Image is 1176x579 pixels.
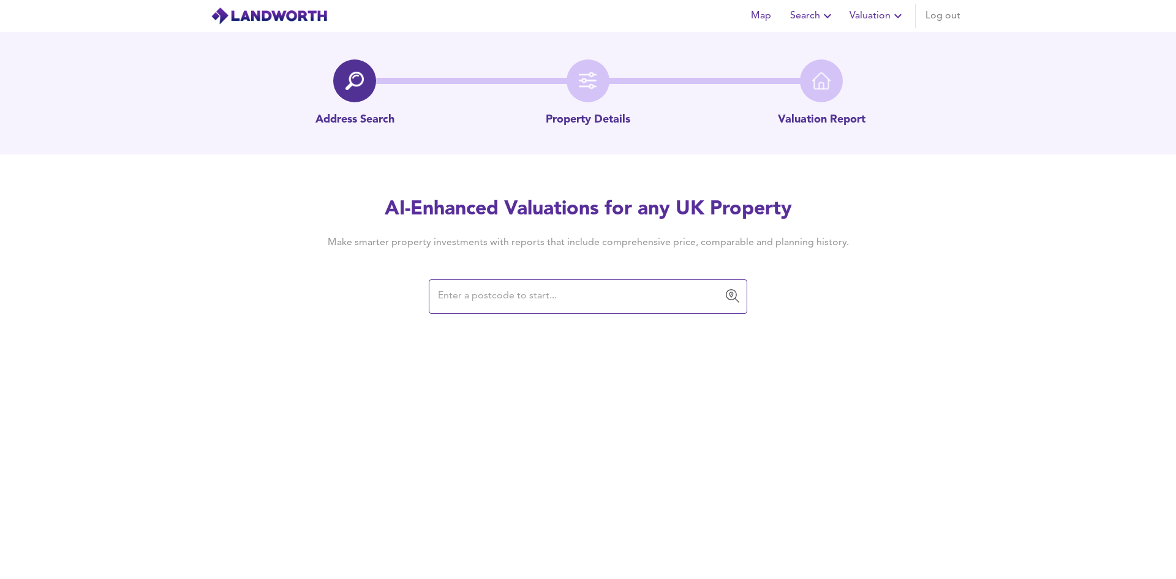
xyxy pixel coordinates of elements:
[315,112,394,128] p: Address Search
[309,236,867,249] h4: Make smarter property investments with reports that include comprehensive price, comparable and p...
[812,72,831,90] img: home-icon
[778,112,865,128] p: Valuation Report
[790,7,835,25] span: Search
[546,112,630,128] p: Property Details
[785,4,840,28] button: Search
[845,4,910,28] button: Valuation
[579,72,597,90] img: filter-icon
[925,7,960,25] span: Log out
[746,7,775,25] span: Map
[741,4,780,28] button: Map
[434,285,723,308] input: Enter a postcode to start...
[211,7,328,25] img: logo
[850,7,905,25] span: Valuation
[345,72,364,90] img: search-icon
[921,4,965,28] button: Log out
[309,196,867,223] h2: AI-Enhanced Valuations for any UK Property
